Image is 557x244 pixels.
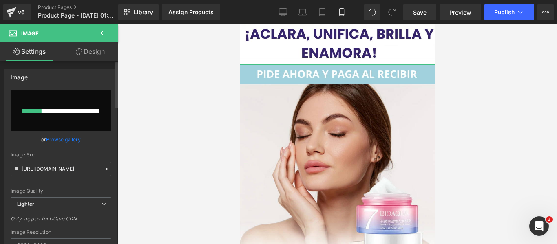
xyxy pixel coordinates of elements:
div: v6 [16,7,27,18]
span: 3 [546,216,553,223]
a: Browse gallery [46,132,81,147]
a: Design [61,42,120,61]
div: Image Src [11,152,111,158]
button: Redo [384,4,400,20]
a: Tablet [312,4,332,20]
span: Library [134,9,153,16]
a: Preview [440,4,481,20]
div: or [11,135,111,144]
span: Publish [494,9,515,15]
a: Mobile [332,4,351,20]
iframe: Intercom live chat [529,216,549,236]
span: Save [413,8,427,17]
div: Image Resolution [11,229,111,235]
div: Image Quality [11,188,111,194]
button: More [537,4,554,20]
b: Lighter [17,201,34,207]
span: Image [21,30,39,37]
span: Preview [449,8,471,17]
div: Assign Products [168,9,214,15]
a: New Library [118,4,159,20]
div: Only support for UCare CDN [11,215,111,227]
span: Product Page - [DATE] 01:22:44 [38,12,116,19]
button: Undo [364,4,380,20]
a: v6 [3,4,31,20]
button: Publish [484,4,534,20]
a: Desktop [273,4,293,20]
a: Product Pages [38,4,132,11]
div: Image [11,69,28,81]
a: Laptop [293,4,312,20]
input: Link [11,162,111,176]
